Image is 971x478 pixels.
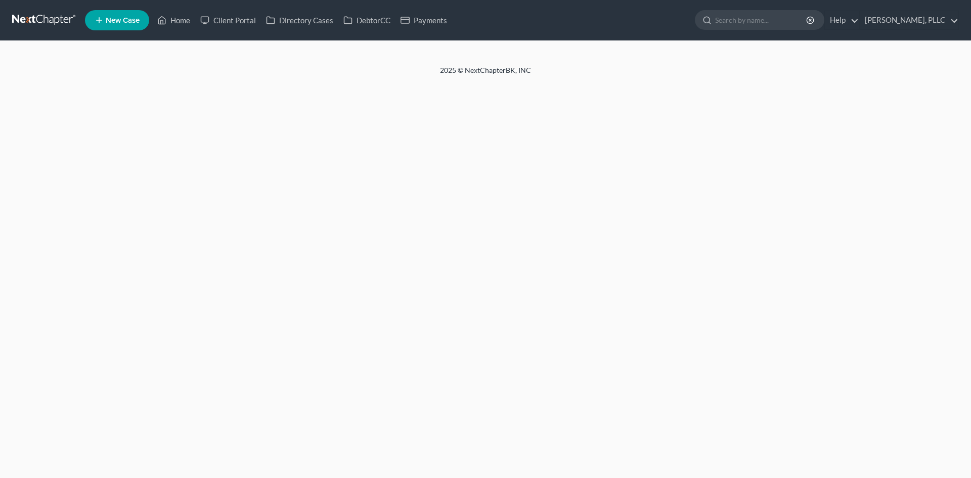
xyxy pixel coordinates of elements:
span: New Case [106,17,140,24]
a: [PERSON_NAME], PLLC [860,11,958,29]
div: 2025 © NextChapterBK, INC [197,65,774,83]
a: Help [825,11,859,29]
input: Search by name... [715,11,808,29]
a: Home [152,11,195,29]
a: DebtorCC [338,11,395,29]
a: Payments [395,11,452,29]
a: Client Portal [195,11,261,29]
a: Directory Cases [261,11,338,29]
